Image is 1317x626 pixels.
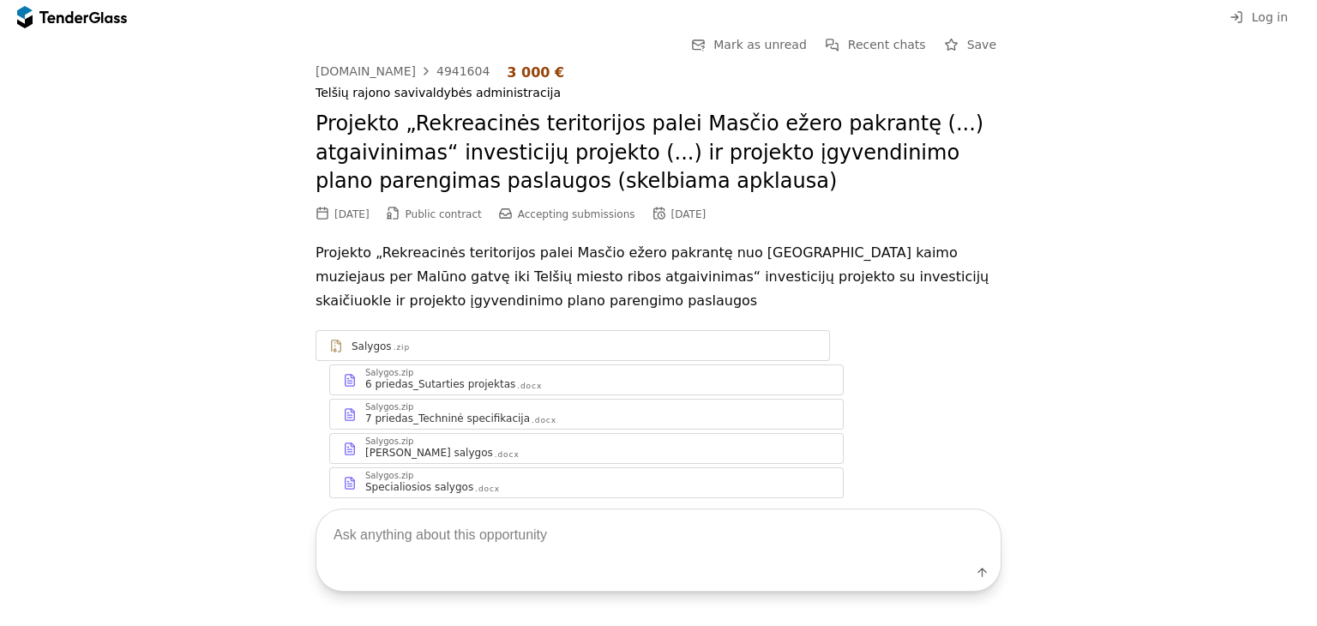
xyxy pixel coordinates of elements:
[316,330,830,361] a: Salygos.zip
[713,38,807,51] span: Mark as unread
[967,38,996,51] span: Save
[406,208,482,220] span: Public contract
[686,34,812,56] button: Mark as unread
[940,34,1001,56] button: Save
[821,34,931,56] button: Recent chats
[365,369,413,377] div: Salygos.zip
[365,446,493,460] div: [PERSON_NAME] salygos
[316,65,416,77] div: [DOMAIN_NAME]
[671,208,707,220] div: [DATE]
[517,381,542,392] div: .docx
[365,412,530,425] div: 7 priedas_Techninė specifikacija
[316,110,1001,196] h2: Projekto „Rekreacinės teritorijos palei Masčio ežero pakrantę (...) atgaivinimas“ investicijų pro...
[329,467,844,498] a: Salygos.zipSpecialiosios salygos.docx
[436,65,490,77] div: 4941604
[365,472,413,480] div: Salygos.zip
[316,241,1001,313] p: Projekto „Rekreacinės teritorijos palei Masčio ežero pakrantę nuo [GEOGRAPHIC_DATA] kaimo muzieja...
[365,403,413,412] div: Salygos.zip
[365,377,515,391] div: 6 priedas_Sutarties projektas
[329,399,844,430] a: Salygos.zip7 priedas_Techninė specifikacija.docx
[316,86,1001,100] div: Telšių rajono savivaldybės administracija
[352,340,392,353] div: Salygos
[848,38,926,51] span: Recent chats
[329,433,844,464] a: Salygos.zip[PERSON_NAME] salygos.docx
[507,64,564,81] div: 3 000 €
[532,415,556,426] div: .docx
[394,342,410,353] div: .zip
[495,449,520,460] div: .docx
[334,208,370,220] div: [DATE]
[365,437,413,446] div: Salygos.zip
[329,364,844,395] a: Salygos.zip6 priedas_Sutarties projektas.docx
[1224,7,1293,28] button: Log in
[316,64,490,78] a: [DOMAIN_NAME]4941604
[518,208,635,220] span: Accepting submissions
[1252,10,1288,24] span: Log in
